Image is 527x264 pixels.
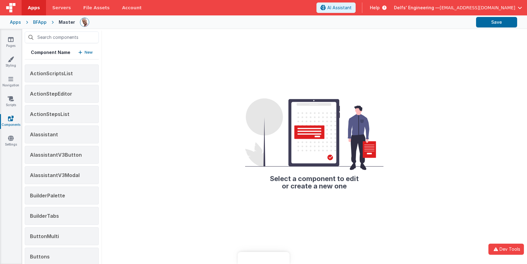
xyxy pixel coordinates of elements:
[30,254,50,260] span: Buttons
[25,31,99,43] input: Search components
[316,2,356,13] button: AI Assistant
[30,213,59,219] span: BuilderTabs
[52,5,71,11] span: Servers
[80,18,89,27] img: 11ac31fe5dc3d0eff3fbbbf7b26fa6e1
[394,5,522,11] button: Delfs' Engineering — [EMAIL_ADDRESS][DOMAIN_NAME]
[31,49,70,56] h5: Component Name
[59,19,75,25] div: Master
[370,5,380,11] span: Help
[476,17,517,27] button: Save
[30,111,69,117] span: ActionStepsList
[78,49,93,56] button: New
[245,170,383,190] h2: Select a component to edit or create a new one
[28,5,40,11] span: Apps
[30,131,58,138] span: AIassistant
[85,49,93,56] p: New
[327,5,352,11] span: AI Assistant
[33,19,47,25] div: BFApp
[30,172,80,178] span: AIassistantV3Modal
[30,233,59,239] span: ButtonMulti
[83,5,110,11] span: File Assets
[30,152,82,158] span: AIassistantV3Button
[440,5,515,11] span: [EMAIL_ADDRESS][DOMAIN_NAME]
[30,192,65,199] span: BuilderPalette
[30,91,72,97] span: ActionStepEditor
[10,19,21,25] div: Apps
[394,5,440,11] span: Delfs' Engineering —
[30,70,73,76] span: ActionScriptsList
[488,244,524,255] button: Dev Tools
